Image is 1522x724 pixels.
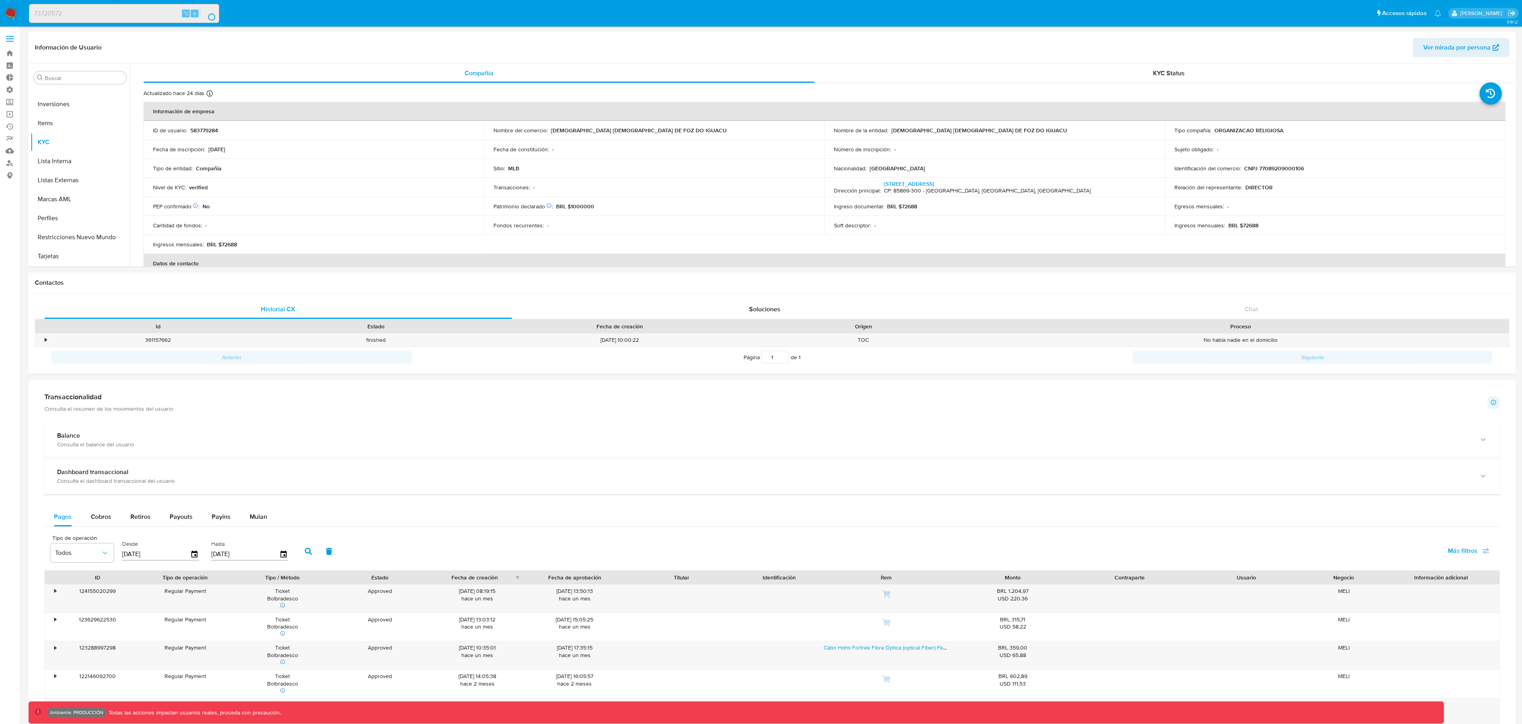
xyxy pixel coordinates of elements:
[153,203,199,210] p: PEP confirmado :
[1132,351,1493,364] button: Siguiente
[1174,146,1214,153] p: Sujeto obligado :
[153,165,193,172] p: Tipo de entidad :
[834,187,881,194] p: Dirección principal :
[493,127,548,134] p: Nombre del comercio :
[556,203,594,210] p: BRL $1000000
[490,322,749,330] div: Fecha de creación
[799,353,801,361] span: 1
[493,184,530,191] p: Transacciones :
[203,203,210,210] p: No
[1508,9,1516,17] a: Salir
[1174,203,1224,210] p: Egresos mensuales :
[1174,184,1242,191] p: Relación del representante :
[31,133,130,152] button: KYC
[894,146,896,153] p: -
[1245,184,1273,191] p: DIRECTOR
[1217,146,1218,153] p: -
[45,74,123,82] input: Buscar
[193,10,196,17] span: s
[31,247,130,266] button: Tarjetas
[834,203,884,210] p: Ingreso documental :
[45,336,47,344] div: •
[49,333,267,347] div: 361157662
[1244,165,1304,172] p: CNPJ 77089209000106
[1174,127,1211,134] p: Tipo compañía :
[485,333,754,347] div: [DATE] 10:00:22
[1228,222,1258,229] p: BRL $72688
[267,333,485,347] div: finished
[760,322,967,330] div: Origen
[508,165,519,172] p: MLB
[107,709,281,716] p: Todas las acciones impactan usuarios reales, proceda con precaución.
[196,165,222,172] p: Compañia
[205,222,207,229] p: -
[1214,127,1283,134] p: ORGANIZACAO RELIGIOSA
[31,228,130,247] button: Restricciones Nuevo Mundo
[1174,165,1241,172] p: Identificación del comercio :
[273,322,480,330] div: Estado
[884,187,1091,194] h4: CP: 85869-300 - [GEOGRAPHIC_DATA], [GEOGRAPHIC_DATA], [GEOGRAPHIC_DATA]
[1423,38,1491,57] span: Ver mirada por persona
[972,333,1509,347] div: No había nadie en el domicilio
[465,69,493,78] span: Compañía
[1245,305,1258,314] span: Chat
[1460,10,1505,17] p: leandrojossue.ramirez@mercadolibre.com.co
[35,44,101,51] h1: Información de Usuario
[31,114,130,133] button: Items
[153,222,202,229] p: Cantidad de fondos :
[207,241,237,248] p: BRL $72688
[551,127,727,134] p: [DEMOGRAPHIC_DATA] [DEMOGRAPHIC_DATA] DE FOZ DO IGUACU
[143,102,1505,121] th: Información de empresa
[183,10,189,17] span: ⌥
[1434,10,1441,17] a: Notificaciones
[547,222,549,229] p: -
[143,90,205,97] p: Actualizado hace 24 días
[874,222,876,229] p: -
[884,180,934,188] a: [STREET_ADDRESS]
[493,222,544,229] p: Fondos recurrentes :
[35,279,1509,287] h1: Contactos
[153,184,186,191] p: Nivel de KYC :
[493,165,505,172] p: Sitio :
[1153,69,1185,78] span: KYC Status
[891,127,1067,134] p: [DEMOGRAPHIC_DATA] [DEMOGRAPHIC_DATA] DE FOZ DO IGUACU
[834,222,871,229] p: Soft descriptor :
[754,333,972,347] div: TOC
[55,322,262,330] div: Id
[261,305,295,314] span: Historial CX
[870,165,925,172] p: [GEOGRAPHIC_DATA]
[143,254,1505,273] th: Datos de contacto
[31,209,130,228] button: Perfiles
[208,146,225,153] p: [DATE]
[834,165,866,172] p: Nacionalidad :
[887,203,917,210] p: BRL $72688
[1174,222,1225,229] p: Ingresos mensuales :
[29,8,219,19] input: Buscar usuario o caso...
[493,146,549,153] p: Fecha de constitución :
[834,146,891,153] p: Número de inscripción :
[190,127,218,134] p: 583779284
[31,171,130,190] button: Listas Externas
[153,146,205,153] p: Fecha de inscripción :
[189,184,208,191] p: verified
[744,351,801,364] span: Página de
[552,146,554,153] p: -
[749,305,780,314] span: Soluciones
[50,711,103,714] p: Ambiente: PRODUCCIÓN
[153,127,187,134] p: ID de usuario :
[31,152,130,171] button: Lista Interna
[493,203,553,210] p: Patrimonio declarado :
[52,351,412,364] button: Anterior
[834,127,888,134] p: Nombre de la entidad :
[37,74,43,81] button: Buscar
[1413,38,1509,57] button: Ver mirada por persona
[978,322,1503,330] div: Proceso
[200,8,216,19] button: search-icon
[153,241,204,248] p: Ingresos mensuales :
[1382,9,1426,17] span: Accesos rápidos
[31,95,130,114] button: Inversiones
[533,184,535,191] p: -
[1227,203,1229,210] p: -
[31,190,130,209] button: Marcas AML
